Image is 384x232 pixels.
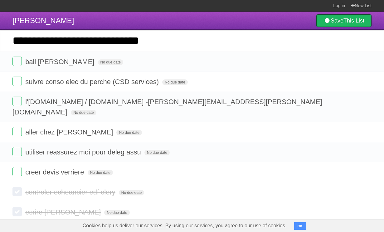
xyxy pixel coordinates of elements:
[12,16,74,25] span: [PERSON_NAME]
[12,127,22,136] label: Done
[25,148,143,156] span: utiliser reassurez moi pour deleg assu
[76,219,293,232] span: Cookies help us deliver our services. By using our services, you agree to our use of cookies.
[12,147,22,156] label: Done
[12,167,22,176] label: Done
[25,188,117,196] span: controler echeancier edf clery
[25,78,160,86] span: suivre conso elec du perche (CSD services)
[25,168,85,176] span: creer devis verriere
[12,97,22,106] label: Done
[104,210,129,215] span: No due date
[12,187,22,196] label: Done
[316,14,372,27] a: SaveThis List
[12,77,22,86] label: Done
[25,128,114,136] span: aller chez [PERSON_NAME]
[162,79,187,85] span: No due date
[12,207,22,216] label: Done
[88,170,113,175] span: No due date
[25,58,96,66] span: bail [PERSON_NAME]
[25,208,102,216] span: ecrire [PERSON_NAME]
[119,190,144,195] span: No due date
[343,18,364,24] b: This List
[144,150,170,155] span: No due date
[116,130,142,135] span: No due date
[12,98,322,116] span: l'[DOMAIN_NAME] / [DOMAIN_NAME] - [PERSON_NAME][EMAIL_ADDRESS][PERSON_NAME][DOMAIN_NAME]
[98,59,123,65] span: No due date
[294,222,306,230] button: OK
[71,110,96,115] span: No due date
[12,57,22,66] label: Done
